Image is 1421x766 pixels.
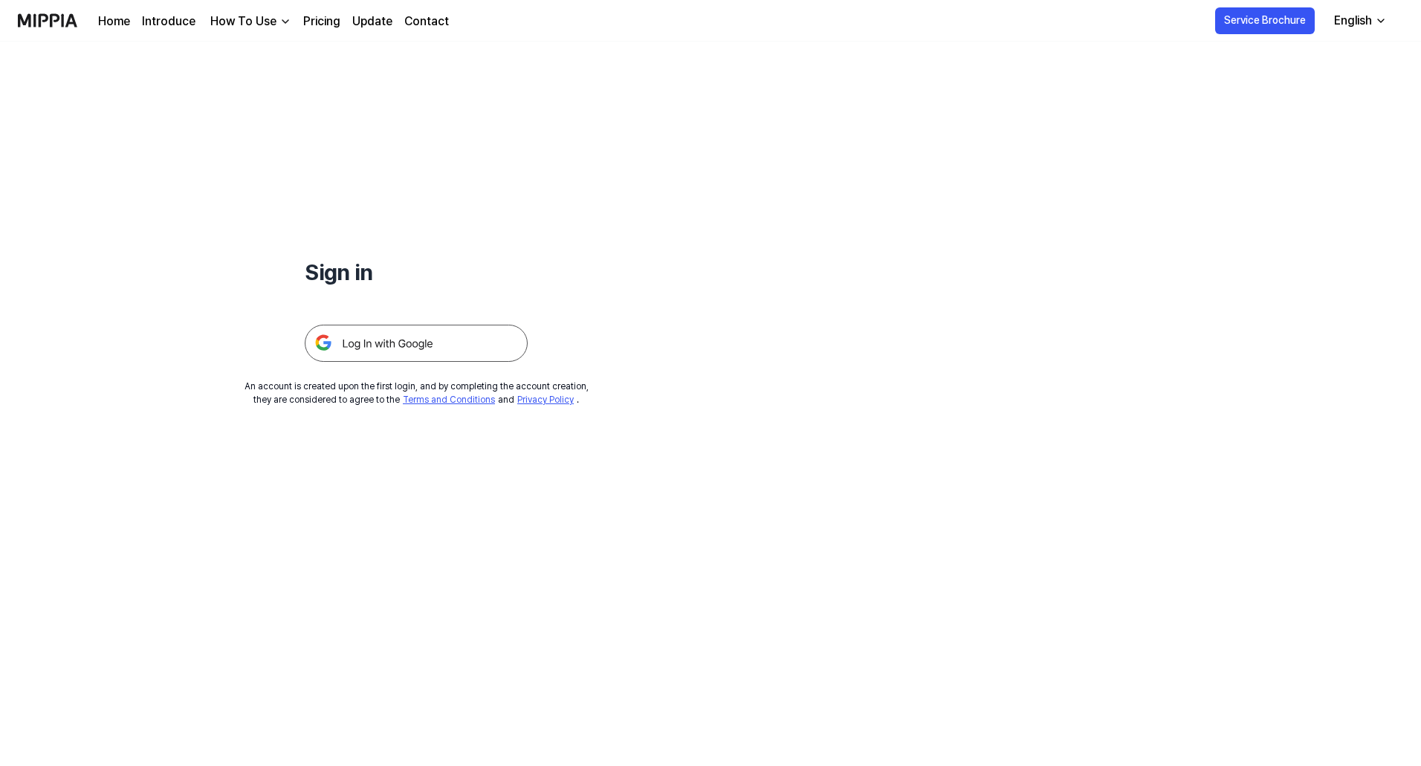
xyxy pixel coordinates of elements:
button: Service Brochure [1215,7,1315,34]
a: Update [352,13,392,30]
h1: Sign in [305,256,528,289]
div: How To Use [207,13,279,30]
a: Contact [404,13,449,30]
a: Privacy Policy [517,395,574,405]
div: An account is created upon the first login, and by completing the account creation, they are cons... [245,380,589,406]
div: English [1331,12,1375,30]
a: Terms and Conditions [403,395,495,405]
button: English [1322,6,1396,36]
a: Introduce [142,13,195,30]
img: 구글 로그인 버튼 [305,325,528,362]
a: Pricing [303,13,340,30]
button: How To Use [207,13,291,30]
a: Home [98,13,130,30]
img: down [279,16,291,27]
